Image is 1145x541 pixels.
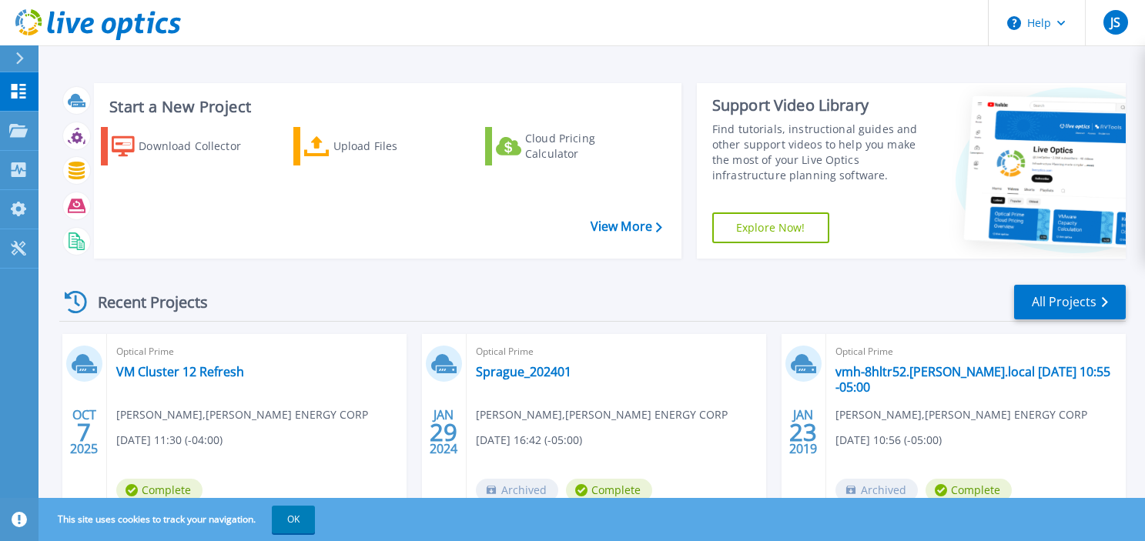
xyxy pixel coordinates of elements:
[835,432,942,449] span: [DATE] 10:56 (-05:00)
[566,479,652,502] span: Complete
[109,99,661,115] h3: Start a New Project
[485,127,643,165] a: Cloud Pricing Calculator
[272,506,315,533] button: OK
[101,127,259,165] a: Download Collector
[116,343,397,360] span: Optical Prime
[69,404,99,460] div: OCT 2025
[116,364,244,379] a: VM Cluster 12 Refresh
[712,122,927,183] div: Find tutorials, instructional guides and other support videos to help you make the most of your L...
[1014,285,1126,319] a: All Projects
[712,95,927,115] div: Support Video Library
[116,406,368,423] span: [PERSON_NAME] , [PERSON_NAME] ENERGY CORP
[476,432,582,449] span: [DATE] 16:42 (-05:00)
[591,219,662,234] a: View More
[139,131,255,162] div: Download Collector
[476,364,571,379] a: Sprague_202401
[788,404,818,460] div: JAN 2019
[835,479,918,502] span: Archived
[926,479,1012,502] span: Complete
[835,406,1087,423] span: [PERSON_NAME] , [PERSON_NAME] ENERGY CORP
[789,426,817,439] span: 23
[476,479,558,502] span: Archived
[476,343,757,360] span: Optical Prime
[835,343,1117,360] span: Optical Prime
[333,131,447,162] div: Upload Files
[59,283,229,321] div: Recent Projects
[430,426,457,439] span: 29
[835,364,1117,395] a: vmh-8hltr52.[PERSON_NAME].local [DATE] 10:55 -05:00
[1110,16,1120,28] span: JS
[77,426,91,439] span: 7
[712,212,829,243] a: Explore Now!
[116,432,223,449] span: [DATE] 11:30 (-04:00)
[116,479,203,502] span: Complete
[42,506,315,533] span: This site uses cookies to track your navigation.
[525,131,639,162] div: Cloud Pricing Calculator
[293,127,451,165] a: Upload Files
[429,404,458,460] div: JAN 2024
[476,406,728,423] span: [PERSON_NAME] , [PERSON_NAME] ENERGY CORP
